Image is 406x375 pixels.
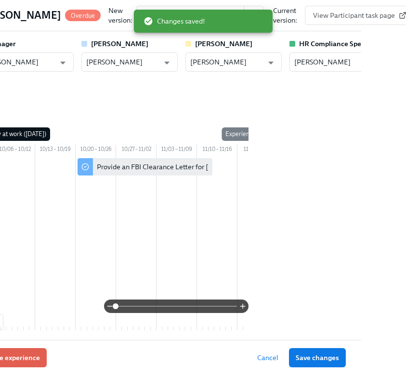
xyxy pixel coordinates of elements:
div: Provide an FBI Clearance Letter for [US_STATE] [97,162,242,172]
button: Cancel [250,348,285,367]
div: Experience end ([DATE]) [222,127,295,141]
div: Current version: [273,6,297,25]
span: Save changes [296,353,339,362]
button: Open [55,55,70,70]
strong: [PERSON_NAME] [195,39,252,48]
button: Save changes [289,348,346,367]
strong: [PERSON_NAME] [91,39,148,48]
button: Open [159,55,174,70]
span: Overdue [65,12,101,19]
button: View task page [244,6,264,25]
div: 10/27 – 11/02 [116,145,157,156]
div: 10/13 – 10/19 [35,145,76,156]
span: View Participant task page [313,11,405,20]
strong: HR Compliance Specialist [299,39,380,48]
div: 11/17 – 11/23 [237,145,278,156]
div: 10/20 – 10/26 [76,145,116,156]
div: 11/10 – 11/16 [197,145,237,156]
div: New version: [108,6,132,25]
button: Open [263,55,278,70]
span: Changes saved! [144,16,205,26]
a: View Participant task page [136,6,244,25]
span: Cancel [257,353,278,362]
div: 11/03 – 11/09 [157,145,197,156]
